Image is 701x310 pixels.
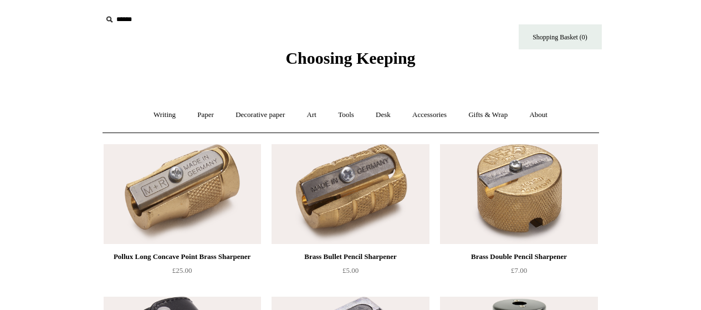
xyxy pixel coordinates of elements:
a: Brass Bullet Pencil Sharpener Brass Bullet Pencil Sharpener [272,144,429,244]
a: Brass Double Pencil Sharpener Brass Double Pencil Sharpener [440,144,597,244]
a: Paper [187,100,224,130]
a: Desk [366,100,401,130]
img: Brass Double Pencil Sharpener [440,144,597,244]
a: Shopping Basket (0) [519,24,602,49]
a: Pollux Long Concave Point Brass Sharpener £25.00 [104,250,261,296]
a: Choosing Keeping [285,58,415,65]
img: Pollux Long Concave Point Brass Sharpener [104,144,261,244]
div: Brass Bullet Pencil Sharpener [274,250,426,263]
div: Brass Double Pencil Sharpener [443,250,595,263]
a: Brass Bullet Pencil Sharpener £5.00 [272,250,429,296]
a: About [519,100,557,130]
span: Choosing Keeping [285,49,415,67]
a: Writing [144,100,186,130]
a: Decorative paper [226,100,295,130]
a: Gifts & Wrap [458,100,518,130]
span: £25.00 [172,266,192,275]
span: £5.00 [342,266,359,275]
a: Accessories [402,100,457,130]
a: Brass Double Pencil Sharpener £7.00 [440,250,597,296]
img: Brass Bullet Pencil Sharpener [272,144,429,244]
a: Pollux Long Concave Point Brass Sharpener Pollux Long Concave Point Brass Sharpener [104,144,261,244]
a: Art [297,100,326,130]
a: Tools [328,100,364,130]
span: £7.00 [511,266,527,275]
div: Pollux Long Concave Point Brass Sharpener [106,250,258,263]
